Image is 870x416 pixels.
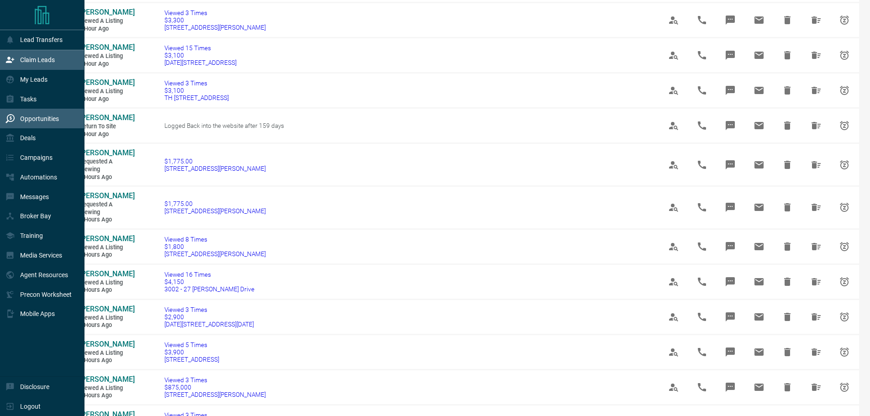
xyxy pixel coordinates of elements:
[805,376,827,398] span: Hide All from Jonathan Dunn
[719,9,741,31] span: Message
[164,356,219,363] span: [STREET_ADDRESS]
[805,271,827,293] span: Hide All from Tara Ghazavi
[719,44,741,66] span: Message
[776,154,798,176] span: Hide
[164,16,266,24] span: $3,300
[79,43,134,53] a: [PERSON_NAME]
[748,79,770,101] span: Email
[79,53,134,60] span: Viewed a Listing
[805,236,827,258] span: Hide All from Leon Richards
[663,79,685,101] span: View Profile
[776,44,798,66] span: Hide
[776,271,798,293] span: Hide
[79,375,134,384] a: [PERSON_NAME]
[79,131,134,138] span: 1 hour ago
[79,148,134,158] a: [PERSON_NAME]
[79,8,134,17] a: [PERSON_NAME]
[164,243,266,250] span: $1,800
[164,285,254,293] span: 3002 - 27 [PERSON_NAME] Drive
[164,384,266,391] span: $875,000
[164,341,219,363] a: Viewed 5 Times$3,900[STREET_ADDRESS]
[164,94,229,101] span: TH [STREET_ADDRESS]
[663,306,685,328] span: View Profile
[79,158,134,173] span: Requested a Viewing
[805,196,827,218] span: Hide All from Leon Richards
[79,113,135,122] span: [PERSON_NAME]
[663,9,685,31] span: View Profile
[833,154,855,176] span: Snooze
[663,196,685,218] span: View Profile
[719,376,741,398] span: Message
[164,44,237,52] span: Viewed 15 Times
[833,115,855,137] span: Snooze
[164,9,266,16] span: Viewed 3 Times
[719,196,741,218] span: Message
[691,341,713,363] span: Call
[691,236,713,258] span: Call
[79,148,135,157] span: [PERSON_NAME]
[79,375,135,384] span: [PERSON_NAME]
[164,391,266,398] span: [STREET_ADDRESS][PERSON_NAME]
[164,24,266,31] span: [STREET_ADDRESS][PERSON_NAME]
[164,59,237,66] span: [DATE][STREET_ADDRESS]
[691,376,713,398] span: Call
[164,376,266,384] span: Viewed 3 Times
[805,154,827,176] span: Hide All from Leon Richards
[79,191,135,200] span: [PERSON_NAME]
[164,79,229,87] span: Viewed 3 Times
[164,200,266,215] a: $1,775.00[STREET_ADDRESS][PERSON_NAME]
[79,305,135,313] span: [PERSON_NAME]
[833,341,855,363] span: Snooze
[79,113,134,123] a: [PERSON_NAME]
[79,384,134,392] span: Viewed a Listing
[164,158,266,165] span: $1,775.00
[663,154,685,176] span: View Profile
[748,9,770,31] span: Email
[164,271,254,278] span: Viewed 16 Times
[805,115,827,137] span: Hide All from Brianna Clark
[79,314,134,322] span: Viewed a Listing
[691,115,713,137] span: Call
[164,165,266,172] span: [STREET_ADDRESS][PERSON_NAME]
[79,269,135,278] span: [PERSON_NAME]
[79,78,134,88] a: [PERSON_NAME]
[79,95,134,103] span: 1 hour ago
[748,341,770,363] span: Email
[164,200,266,207] span: $1,775.00
[833,306,855,328] span: Snooze
[776,236,798,258] span: Hide
[691,271,713,293] span: Call
[748,154,770,176] span: Email
[748,271,770,293] span: Email
[79,78,135,87] span: [PERSON_NAME]
[79,349,134,357] span: Viewed a Listing
[164,79,229,101] a: Viewed 3 Times$3,100TH [STREET_ADDRESS]
[663,44,685,66] span: View Profile
[663,236,685,258] span: View Profile
[164,207,266,215] span: [STREET_ADDRESS][PERSON_NAME]
[79,123,134,131] span: Return to Site
[164,271,254,293] a: Viewed 16 Times$4,1503002 - 27 [PERSON_NAME] Drive
[164,44,237,66] a: Viewed 15 Times$3,100[DATE][STREET_ADDRESS]
[833,376,855,398] span: Snooze
[164,313,254,321] span: $2,900
[691,306,713,328] span: Call
[748,306,770,328] span: Email
[719,236,741,258] span: Message
[719,271,741,293] span: Message
[79,88,134,95] span: Viewed a Listing
[776,79,798,101] span: Hide
[164,341,219,348] span: Viewed 5 Times
[164,250,266,258] span: [STREET_ADDRESS][PERSON_NAME]
[79,201,134,216] span: Requested a Viewing
[164,236,266,243] span: Viewed 8 Times
[663,376,685,398] span: View Profile
[164,306,254,328] a: Viewed 3 Times$2,900[DATE][STREET_ADDRESS][DATE]
[79,234,134,244] a: [PERSON_NAME]
[719,306,741,328] span: Message
[805,79,827,101] span: Hide All from Moiz Asif
[833,44,855,66] span: Snooze
[79,43,135,52] span: [PERSON_NAME]
[164,122,284,129] span: Logged Back into the website after 159 days
[691,44,713,66] span: Call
